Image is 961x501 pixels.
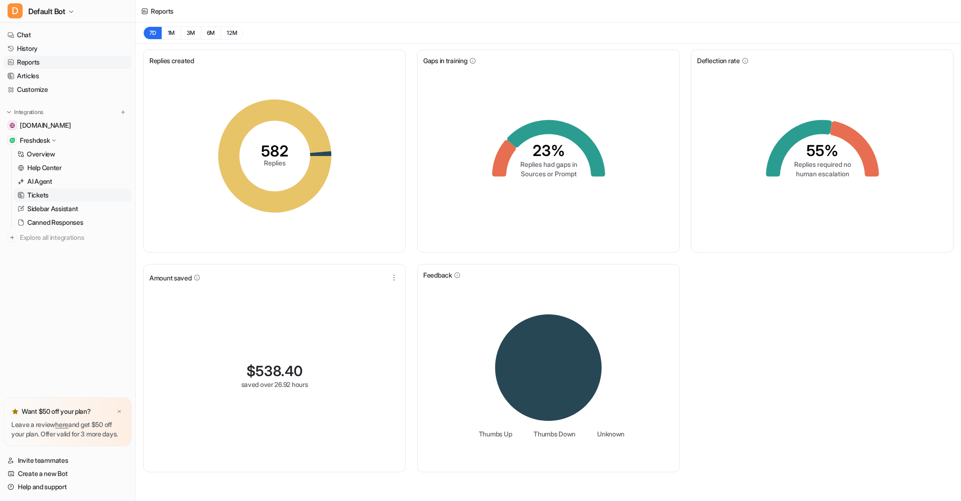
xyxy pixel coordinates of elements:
[14,108,43,116] p: Integrations
[261,142,288,160] tspan: 582
[45,309,52,316] button: Upload attachment
[4,83,131,96] a: Customize
[796,170,849,178] tspan: human escalation
[4,107,46,117] button: Integrations
[27,5,42,20] img: Profile image for Operator
[20,121,71,130] span: [DOMAIN_NAME]
[201,26,221,40] button: 6M
[4,454,131,467] a: Invite teammates
[15,282,147,300] div: Our usual reply time 🕒
[162,305,177,320] button: Send a message…
[472,429,512,439] li: Thumbs Up
[8,49,181,235] div: help@testcancellations.com says…
[20,136,49,145] p: Freshdesk
[221,26,243,40] button: 12M
[4,56,131,69] a: Reports
[9,138,15,143] img: Freshdesk
[8,235,155,306] div: You’ll get replies here and in your email:✉️[EMAIL_ADDRESS][DOMAIN_NAME]Our usual reply time🕒1 day
[8,289,181,305] textarea: Message…
[6,4,24,22] button: go back
[55,420,68,428] a: here
[143,26,162,40] button: 7D
[30,309,37,316] button: Gif picker
[34,49,181,227] div: HiWe seem to have exceeded some unspecified quota for AI replies a while ago. When I queried it w...
[11,408,19,415] img: star
[151,6,173,16] div: Reports
[246,362,303,379] div: $
[149,273,192,283] span: Amount saved
[423,56,468,66] span: Gaps in training
[4,42,131,55] a: History
[520,170,576,178] tspan: Sources or Prompt
[14,202,131,215] a: Sidebar Assistant
[11,420,124,439] p: Leave a review and get $50 off your plan. Offer valid for 3 more days.
[241,379,308,389] div: saved over 26.92 hours
[8,3,23,18] span: D
[4,467,131,480] a: Create a new Bot
[520,160,577,168] tspan: Replies had gaps in
[20,230,128,245] span: Explore all integrations
[4,119,131,132] a: drivingtests.co.uk[DOMAIN_NAME]
[27,218,83,227] p: Canned Responses
[8,233,17,242] img: explore all integrations
[423,270,452,280] span: Feedback
[4,231,131,244] a: Explore all integrations
[41,55,173,222] div: Hi We seem to have exceeded some unspecified quota for AI replies a while ago. When I queried it ...
[6,109,12,115] img: expand menu
[181,26,201,40] button: 3M
[532,141,565,160] tspan: 23%
[264,159,286,167] tspan: Replies
[14,175,131,188] a: AI Agent
[15,309,22,316] button: Emoji picker
[14,216,131,229] a: Canned Responses
[8,235,181,327] div: Operator says…
[149,56,194,66] span: Replies created
[27,177,52,186] p: AI Agent
[14,148,131,161] a: Overview
[14,161,131,174] a: Help Center
[697,56,740,66] span: Deflection rate
[27,163,62,172] p: Help Center
[255,362,303,379] span: 538.40
[591,429,624,439] li: Unknown
[116,409,122,415] img: x
[120,109,126,115] img: menu_add.svg
[27,190,49,200] p: Tickets
[4,28,131,41] a: Chat
[4,69,131,82] a: Articles
[4,480,131,493] a: Help and support
[806,141,838,160] tspan: 55%
[165,4,182,21] div: Close
[794,160,851,168] tspan: Replies required no
[27,149,55,159] p: Overview
[28,5,66,18] span: Default Bot
[15,240,147,277] div: You’ll get replies here and in your email: ✉️
[9,123,15,128] img: drivingtests.co.uk
[15,259,90,276] b: [EMAIL_ADDRESS][DOMAIN_NAME]
[527,429,575,439] li: Thumbs Down
[46,9,79,16] h1: Operator
[27,204,78,214] p: Sidebar Assistant
[22,407,91,416] p: Want $50 off your plan?
[14,189,131,202] a: Tickets
[148,4,165,22] button: Home
[162,26,181,40] button: 1M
